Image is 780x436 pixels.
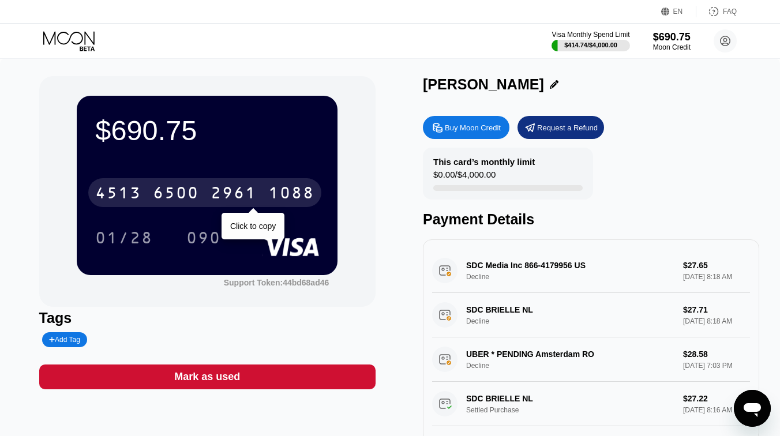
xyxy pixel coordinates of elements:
div: FAQ [696,6,737,17]
div: 090 [186,230,221,249]
div: Moon Credit [653,43,691,51]
div: 01/28 [87,223,162,252]
div: 01/28 [95,230,153,249]
div: $690.75 [95,114,319,146]
div: Add Tag [49,336,80,344]
div: [PERSON_NAME] [423,76,544,93]
div: Click to copy [230,221,276,231]
div: Mark as used [174,370,240,384]
div: EN [661,6,696,17]
div: 4513 [95,185,141,204]
div: Payment Details [423,211,759,228]
div: $690.75 [653,31,691,43]
div: Request a Refund [517,116,604,139]
div: 090 [178,223,230,252]
div: 6500 [153,185,199,204]
div: EN [673,7,683,16]
div: Request a Refund [537,123,598,133]
div: Add Tag [42,332,87,347]
div: Support Token: 44bd68ad46 [224,278,329,287]
div: 1088 [268,185,314,204]
div: This card’s monthly limit [433,157,535,167]
div: Visa Monthly Spend Limit [552,31,629,39]
div: Buy Moon Credit [445,123,501,133]
div: Mark as used [39,364,376,389]
div: 2961 [211,185,257,204]
div: FAQ [723,7,737,16]
div: Tags [39,310,376,326]
div: Buy Moon Credit [423,116,509,139]
div: $414.74 / $4,000.00 [564,42,617,48]
div: $0.00 / $4,000.00 [433,170,496,185]
iframe: Button to launch messaging window [734,390,771,427]
div: Support Token:44bd68ad46 [224,278,329,287]
div: Visa Monthly Spend Limit$414.74/$4,000.00 [552,31,629,51]
div: 4513650029611088 [88,178,321,207]
div: $690.75Moon Credit [653,31,691,51]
